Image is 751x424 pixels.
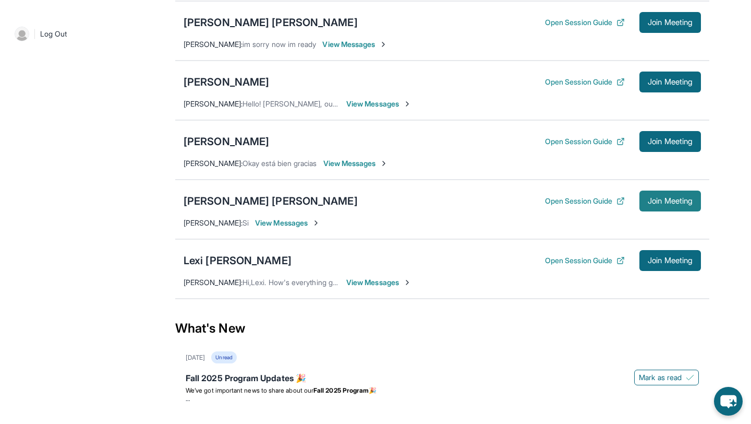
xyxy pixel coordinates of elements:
[184,40,243,49] span: [PERSON_NAME] :
[184,159,243,168] span: [PERSON_NAME] :
[648,198,693,204] span: Join Meeting
[243,278,418,287] span: Hi,Lexi. How's everything going? Is the link available?
[184,194,358,208] div: [PERSON_NAME] [PERSON_NAME]
[639,372,682,383] span: Mark as read
[323,158,389,169] span: View Messages
[40,29,67,39] span: Log Out
[175,305,709,351] div: What's New
[243,40,316,49] span: im sorry now im ready
[186,386,313,394] span: We’ve got important news to share about our
[243,99,590,108] span: Hello! [PERSON_NAME], our tutoring session will start at about 5 o'clock. Is it convenient for yo...
[403,100,411,108] img: Chevron-Right
[184,15,358,30] div: [PERSON_NAME] [PERSON_NAME]
[380,159,388,168] img: Chevron-Right
[686,373,694,382] img: Mark as read
[10,22,123,45] a: |Log Out
[346,99,411,109] span: View Messages
[211,351,236,363] div: Unread
[648,19,693,26] span: Join Meeting
[184,99,243,108] span: [PERSON_NAME] :
[369,386,377,394] span: 🎉
[313,386,369,394] strong: Fall 2025 Program
[648,257,693,264] span: Join Meeting
[545,196,625,206] button: Open Session Guide
[322,39,387,50] span: View Messages
[545,77,625,87] button: Open Session Guide
[639,12,701,33] button: Join Meeting
[639,72,701,92] button: Join Meeting
[184,75,269,89] div: [PERSON_NAME]
[184,278,243,287] span: [PERSON_NAME] :
[346,277,411,288] span: View Messages
[634,370,699,385] button: Mark as read
[648,138,693,145] span: Join Meeting
[714,387,743,416] button: chat-button
[312,219,320,227] img: Chevron-Right
[648,79,693,85] span: Join Meeting
[15,27,29,41] img: user-img
[379,40,387,49] img: Chevron-Right
[33,28,36,40] span: |
[639,191,701,211] button: Join Meeting
[184,253,292,268] div: Lexi [PERSON_NAME]
[243,218,249,227] span: Si
[545,17,625,28] button: Open Session Guide
[243,159,317,168] span: Okay está bien gracias
[639,131,701,152] button: Join Meeting
[545,136,625,147] button: Open Session Guide
[186,372,699,386] div: Fall 2025 Program Updates 🎉
[184,218,243,227] span: [PERSON_NAME] :
[186,354,205,362] div: [DATE]
[545,255,625,266] button: Open Session Guide
[403,278,411,287] img: Chevron-Right
[255,218,320,228] span: View Messages
[639,250,701,271] button: Join Meeting
[184,134,269,149] div: [PERSON_NAME]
